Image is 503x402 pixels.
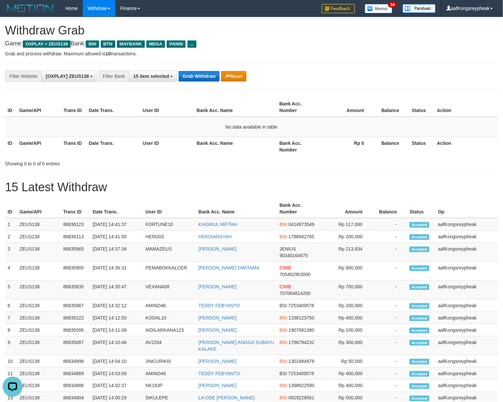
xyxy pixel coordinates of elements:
[86,98,140,117] th: Date Trans.
[46,74,89,79] span: [OXPLAY] ZEUS138
[17,199,61,218] th: Game/API
[321,231,373,243] td: Rp 200,000
[388,2,397,8] span: 34
[321,336,373,355] td: Rp 300,000
[198,234,232,239] a: HERDIANSYAH
[280,383,287,388] span: BNI
[435,355,498,368] td: aafKongsreypheak
[61,243,90,262] td: 86835965
[280,246,296,252] span: JENIUS
[143,380,196,392] td: NK19JP
[280,284,291,289] span: CIMB
[5,243,17,262] td: 3
[434,98,498,117] th: Action
[289,234,314,239] span: Copy 1788942765 to clipboard
[140,98,194,117] th: User ID
[277,199,321,218] th: Bank Acc. Number
[17,281,61,300] td: ZEUS138
[435,199,498,218] th: Op
[5,117,498,137] td: No data available in table
[17,243,61,262] td: ZEUS138
[167,40,186,48] span: PANIN
[143,312,196,324] td: KODAL10
[61,355,90,368] td: 86834898
[17,355,61,368] td: ZEUS138
[198,359,237,364] a: [PERSON_NAME]
[5,281,17,300] td: 5
[280,395,287,401] span: BNI
[198,383,237,388] a: [PERSON_NAME]
[17,218,61,231] td: ZEUS138
[146,40,165,48] span: MEGA
[90,262,143,281] td: [DATE] 14:36:31
[61,380,90,392] td: 86834886
[321,312,373,324] td: Rp 450,000
[372,368,407,380] td: -
[194,137,277,156] th: Bank Acc. Name
[5,137,17,156] th: ID
[61,281,90,300] td: 86835835
[198,315,237,320] a: [PERSON_NAME]
[133,74,169,79] span: 15 item selected
[61,231,90,243] td: 86836113
[321,98,374,117] th: Amount
[372,231,407,243] td: -
[143,324,196,336] td: AIDILARKANA123
[435,336,498,355] td: aafKongsreypheak
[198,246,237,252] a: [PERSON_NAME]
[90,300,143,312] td: [DATE] 14:32:12
[198,340,274,352] a: [PERSON_NAME] ANGGA SUBAYU KALAKE
[372,324,407,336] td: -
[17,368,61,380] td: ZEUS138
[90,231,143,243] td: [DATE] 14:41:05
[435,300,498,312] td: aafKongsreypheak
[372,218,407,231] td: -
[321,324,373,336] td: Rp 100,000
[90,312,143,324] td: [DATE] 14:12:50
[61,336,90,355] td: 86835087
[277,98,321,117] th: Bank Acc. Number
[280,234,287,239] span: BNI
[198,371,240,376] a: TEDDY FEBYANTO
[117,40,145,48] span: MAYBANK
[196,199,277,218] th: Bank Acc. Name
[5,50,498,57] p: Grab and process withdraw. Maximum allowed is transactions.
[86,137,140,156] th: Date Trans.
[129,71,177,82] button: 15 item selected
[5,324,17,336] td: 8
[5,231,17,243] td: 2
[17,98,61,117] th: Game/API
[435,231,498,243] td: aafKongsreypheak
[61,368,90,380] td: 86834889
[5,262,17,281] td: 4
[280,315,287,320] span: BNI
[143,355,196,368] td: JINCURIKI0
[321,199,373,218] th: Amount
[17,336,61,355] td: ZEUS138
[90,243,143,262] td: [DATE] 14:37:34
[289,395,314,401] span: Copy 0829228561 to clipboard
[179,71,219,82] button: Grab Withdraw
[5,199,17,218] th: ID
[280,291,310,296] span: Copy 707064814200 to clipboard
[410,234,429,240] span: Accepted
[5,71,41,82] div: Filter Website
[409,137,434,156] th: Status
[372,300,407,312] td: -
[90,324,143,336] td: [DATE] 14:11:08
[288,303,314,308] span: Copy 7253409578 to clipboard
[321,262,373,281] td: Rp 900,000
[198,284,237,289] a: [PERSON_NAME]
[280,371,287,376] span: BSI
[321,137,374,156] th: Rp 0
[61,312,90,324] td: 86835222
[5,368,17,380] td: 11
[277,137,321,156] th: Bank Acc. Number
[5,40,498,47] h4: Game: Bank:
[5,312,17,324] td: 7
[17,137,61,156] th: Game/API
[198,265,259,270] a: [PERSON_NAME] DWITAMA
[372,262,407,281] td: -
[5,181,498,194] h1: 15 Latest Withdraw
[409,98,434,117] th: Status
